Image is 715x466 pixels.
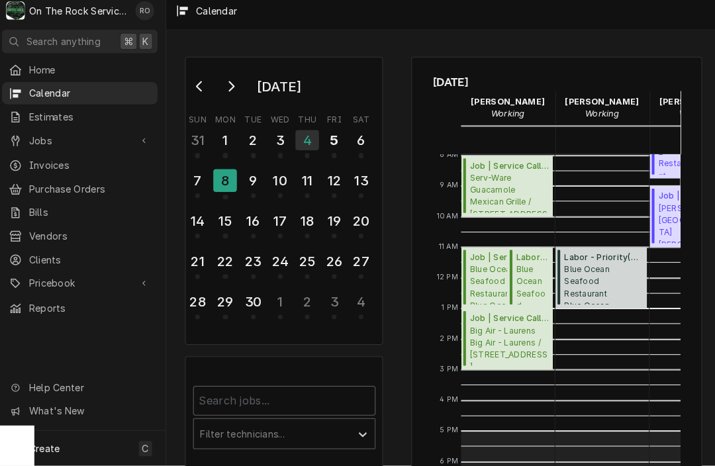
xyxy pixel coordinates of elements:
span: Invoices [34,163,154,177]
div: Job | Service Call(Finalized)Blue Ocean Seafood RestaurantBlue Ocean Seafood Restaurant / [STREET... [459,251,536,311]
span: Home [34,70,154,83]
span: Vendors [34,233,154,247]
div: [Service] Job | Service Call Serv-Ware Guacamole Mexican Grille / 103 E Wade Hampton Blvd, Greer,... [459,161,550,221]
div: 1 [217,136,238,156]
a: Clients [8,252,161,274]
span: 3 PM [435,365,460,376]
a: Estimates [8,112,161,134]
div: 9 [245,175,265,195]
span: 8 AM [435,155,460,165]
a: Go to Jobs [8,135,161,157]
div: [Service] Labor - Priority Blue Ocean Seafood Restaurant Blue Ocean Seafood Restaurant / 12763 SC... [504,251,549,311]
span: [DATE] [432,80,675,97]
th: Friday [322,116,348,132]
div: Job | Service Call(Uninvoiced)Serv-WareGuacamole Mexican Grille / [STREET_ADDRESS][PERSON_NAME] [459,161,550,221]
span: Calendar [34,93,154,107]
div: O [12,9,30,28]
span: Create [34,443,65,455]
span: Search anything [32,42,105,56]
span: Estimates [34,116,154,130]
span: 10 AM [432,215,460,226]
div: RO [139,9,158,28]
button: Go to next month [220,82,246,103]
a: Go to Help Center [8,378,161,400]
div: 29 [217,295,238,314]
div: 10 [271,175,292,195]
span: Clients [34,256,154,270]
div: [Service] Job | Service Call Blue Ocean Seafood Restaurant Blue Ocean Seafood Restaurant / 12763 ... [459,251,536,311]
div: 22 [217,255,238,275]
div: 25 [298,255,318,275]
span: What's New [34,405,153,419]
strong: [PERSON_NAME] [561,103,634,113]
div: 13 [351,175,371,195]
th: Thursday [295,116,322,132]
span: K [146,42,152,56]
div: 5 [324,136,345,156]
div: 2 [298,295,318,314]
div: 16 [245,215,265,235]
button: Search anything⌘K [8,37,161,60]
span: 4 PM [435,396,460,406]
div: 4 [297,136,320,156]
span: Labor - Priority ( Uninvoiced ) [513,255,546,267]
div: 31 [190,136,211,156]
div: On The Rock Services's Avatar [12,9,30,28]
a: Go to What's New [8,401,161,423]
a: Invoices [8,160,161,181]
div: 26 [324,255,345,275]
span: Blue Ocean Seafood Restaurant Blue Ocean Seafood Restaurant / [STREET_ADDRESS] [468,267,532,307]
div: Job | Service Call(Uninvoiced)Big Air - LaurensBig Air - Laurens / [STREET_ADDRESS] [459,311,550,371]
span: Reports [34,304,154,318]
span: Labor - Priority ( Uninvoiced ) [561,255,638,267]
span: 12 PM [432,275,460,286]
div: Rich Ortega's Avatar [139,9,158,28]
span: Big Air - Laurens Big Air - Laurens / [STREET_ADDRESS] [468,327,546,367]
a: Home [8,66,161,87]
span: Blue Ocean Seafood Restaurant Blue Ocean Seafood Restaurant / [STREET_ADDRESS] [513,267,546,307]
div: 24 [271,255,292,275]
span: 5 PM [435,426,460,436]
div: 4 [351,295,371,314]
div: 3 [324,295,345,314]
em: Working [581,115,614,124]
input: Search jobs... [196,387,375,416]
div: Rich Ortega - Working [552,97,645,130]
div: Labor - Priority(Uninvoiced)Blue Ocean Seafood RestaurantBlue Ocean Seafood Restaurant / [STREET_... [504,251,549,311]
span: 11 AM [434,245,460,256]
span: Blue Ocean Seafood Restaurant Blue Ocean Seafood Restaurant / [STREET_ADDRESS] [561,267,638,307]
th: Monday [214,116,242,132]
div: Labor - Priority(Uninvoiced)Blue Ocean Seafood RestaurantBlue Ocean Seafood Restaurant / [STREET_... [552,251,643,311]
div: [Service] Job | Service Call Big Air - Laurens Big Air - Laurens / 1500 W Main St, Laurens, SC 29... [459,311,550,371]
span: 1 PM [437,305,460,316]
a: Purchase Orders [8,183,161,205]
span: [PERSON_NAME] Restaurant [PERSON_NAME] Restaurant / [STREET_ADDRESS] [653,139,692,179]
span: Purchase Orders [34,187,154,201]
a: Vendors [8,229,161,251]
div: 23 [245,255,265,275]
div: 12 [324,175,345,195]
div: 8 [216,174,239,197]
div: 20 [351,215,371,235]
em: Working [674,115,707,124]
div: Calendar Day Picker [188,64,383,347]
div: On The Rock Services [34,12,132,26]
div: 17 [271,215,292,235]
div: 11 [298,175,318,195]
button: Go to previous month [189,82,216,103]
span: Job | Service Call ( Finalized ) [468,255,532,267]
a: Calendar [8,89,161,111]
th: Sunday [187,116,214,132]
span: Jobs [34,139,134,153]
span: Job | Service Call ( Uninvoiced ) [468,165,546,177]
em: Working [489,115,522,124]
th: Wednesday [268,116,295,132]
div: 18 [298,215,318,235]
div: 7 [190,175,211,195]
span: Serv-Ware Guacamole Mexican Grille / [STREET_ADDRESS][PERSON_NAME] [468,177,546,217]
div: 27 [351,255,371,275]
span: ⌘ [128,42,137,56]
span: 2 PM [435,336,460,346]
span: Bills [34,210,154,224]
div: 2 [245,136,265,156]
